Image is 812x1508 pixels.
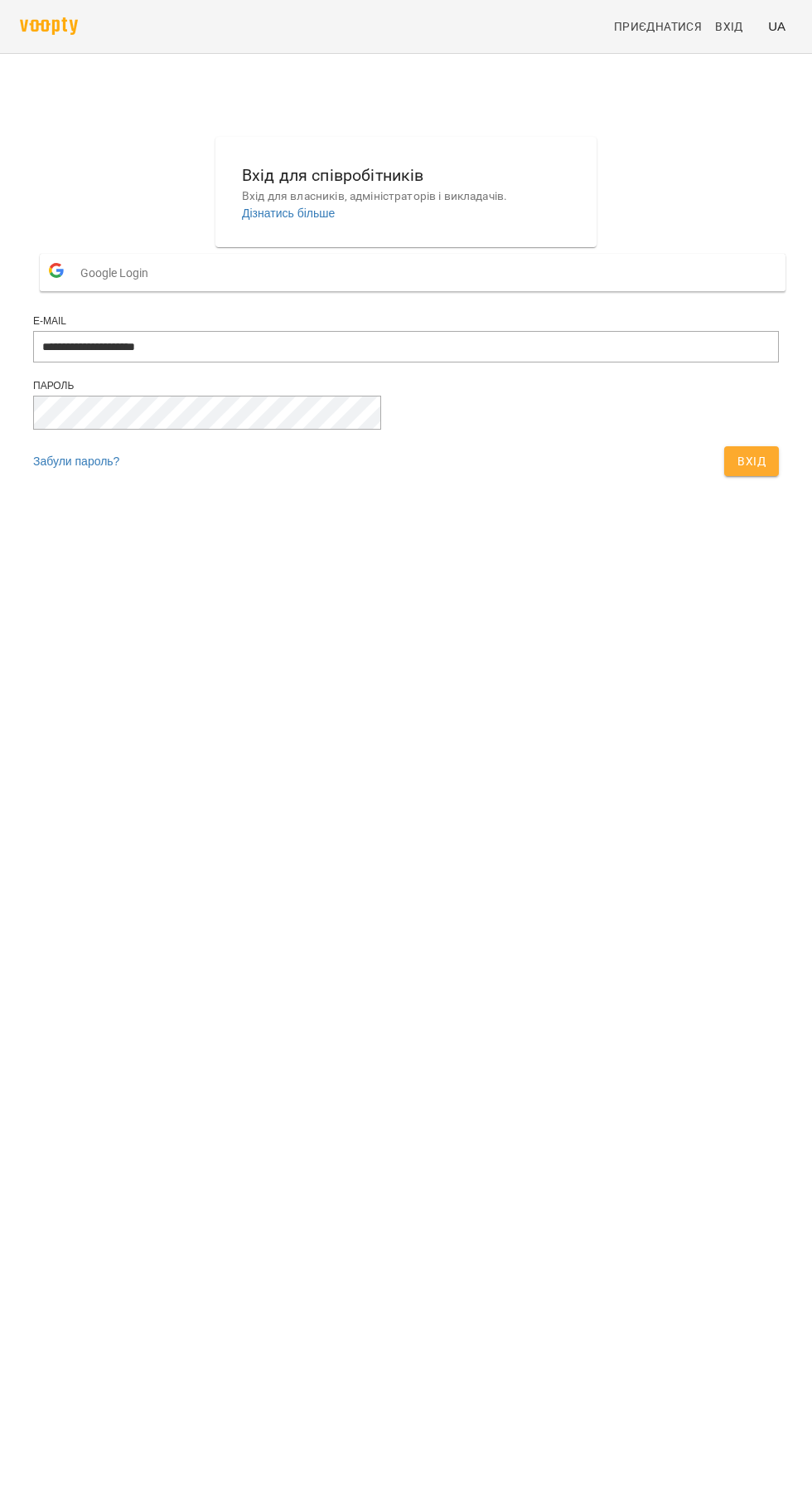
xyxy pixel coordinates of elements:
a: Дізнатись більше [242,207,335,220]
button: Вхід для співробітниківВхід для власників, адміністраторів і викладачів.Дізнатись більше [229,149,583,235]
img: voopty.png [20,17,78,35]
p: Вхід для власників, адміністраторів і викладачів. [242,188,570,205]
a: Забули пароль? [33,455,119,468]
span: Google Login [80,256,157,289]
h6: Вхід для співробітників [242,163,570,188]
button: Google Login [40,254,785,291]
span: Приєднатися [614,17,702,36]
button: UA [761,11,792,41]
div: E-mail [33,314,779,328]
span: Вхід [737,451,766,471]
button: Вхід [724,446,779,476]
span: UA [768,17,785,35]
span: Вхід [715,17,743,36]
div: Пароль [33,379,779,393]
a: Приєднатися [607,12,708,41]
a: Вхід [708,12,761,41]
